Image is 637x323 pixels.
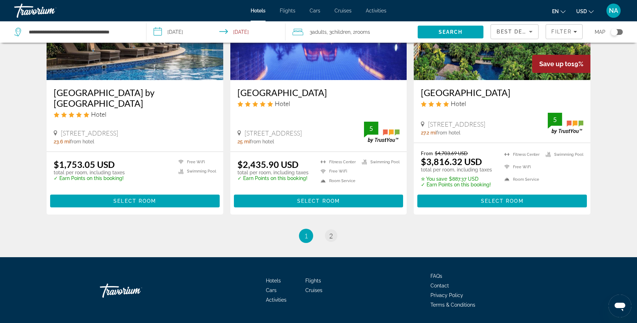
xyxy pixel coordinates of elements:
[552,9,559,14] span: en
[146,21,286,43] button: Select check in and out date
[551,29,572,35] span: Filter
[113,198,156,204] span: Select Room
[428,120,485,128] span: [STREET_ADDRESS]
[417,195,587,207] button: Select Room
[14,1,85,20] a: Travorium
[54,170,125,175] p: total per room, including taxes
[609,295,631,317] iframe: Button to launch messaging window
[364,124,378,133] div: 5
[430,283,449,288] a: Contact
[548,113,583,134] img: TrustYou guest rating badge
[327,27,350,37] span: , 3
[350,27,370,37] span: , 2
[317,169,358,175] li: Free WiFi
[100,280,171,301] a: Go Home
[245,129,302,137] span: [STREET_ADDRESS]
[595,27,605,37] span: Map
[54,175,125,181] p: ✓ Earn Points on this booking!
[421,167,492,173] p: total per room, including taxes
[548,115,562,124] div: 5
[317,159,358,165] li: Fitness Center
[358,159,400,165] li: Swimming Pool
[439,29,463,35] span: Search
[418,26,484,38] button: Search
[234,195,403,207] button: Select Room
[237,100,400,107] div: 5 star Hotel
[430,273,442,279] a: FAQs
[334,8,352,14] a: Cruises
[497,27,532,36] mat-select: Sort by
[237,159,299,170] ins: $2,435.90 USD
[310,27,327,37] span: 3
[501,163,542,171] li: Free WiFi
[366,8,386,14] a: Activities
[310,8,320,14] a: Cars
[329,232,333,240] span: 2
[421,87,583,98] a: [GEOGRAPHIC_DATA]
[421,176,447,182] span: ✮ You save
[435,150,468,156] del: $4,703.69 USD
[355,29,370,35] span: rooms
[275,100,290,107] span: Hotel
[280,8,295,14] a: Flights
[609,7,618,14] span: NA
[501,175,542,184] li: Room Service
[266,297,287,303] a: Activities
[285,21,418,43] button: Travelers: 3 adults, 3 children
[421,176,492,182] p: $887.37 USD
[237,170,309,175] p: total per room, including taxes
[332,29,350,35] span: Children
[451,100,466,107] span: Hotel
[421,100,583,107] div: 4 star Hotel
[237,139,250,144] span: 25 mi
[237,175,309,181] p: ✓ Earn Points on this booking!
[234,196,403,204] a: Select Room
[54,139,70,144] span: 23.6 mi
[266,278,281,284] span: Hotels
[552,6,566,16] button: Change language
[54,87,216,108] a: [GEOGRAPHIC_DATA] by [GEOGRAPHIC_DATA]
[305,287,322,293] a: Cruises
[251,8,266,14] a: Hotels
[237,87,400,98] a: [GEOGRAPHIC_DATA]
[421,182,492,187] p: ✓ Earn Points on this booking!
[317,178,358,184] li: Room Service
[50,195,220,207] button: Select Room
[532,55,590,73] div: 19%
[266,287,277,293] a: Cars
[539,60,571,68] span: Save up to
[576,6,594,16] button: Change currency
[497,29,534,35] span: Best Deals
[61,129,118,137] span: [STREET_ADDRESS]
[430,292,463,298] a: Privacy Policy
[47,229,590,243] nav: Pagination
[28,27,135,37] input: Search hotel destination
[542,150,583,159] li: Swimming Pool
[421,130,436,136] span: 27.2 mi
[481,198,524,204] span: Select Room
[50,196,220,204] a: Select Room
[305,278,321,284] a: Flights
[297,198,340,204] span: Select Room
[312,29,327,35] span: Adults
[54,159,115,170] ins: $1,753.05 USD
[605,29,623,35] button: Toggle map
[436,130,460,136] span: from hotel
[250,139,274,144] span: from hotel
[421,150,433,156] span: From
[430,302,475,308] a: Terms & Conditions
